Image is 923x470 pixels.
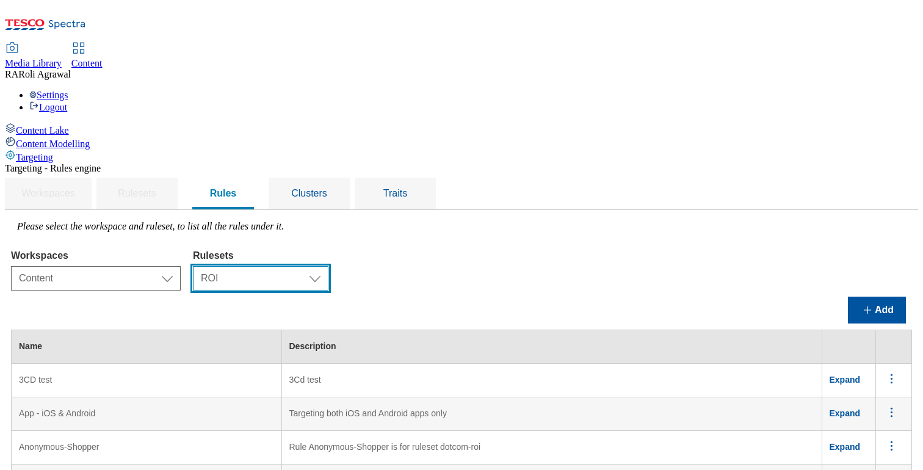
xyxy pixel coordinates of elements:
[830,375,861,385] span: Expand
[5,43,62,69] a: Media Library
[5,123,918,136] a: Content Lake
[383,188,407,198] span: Traits
[281,431,822,465] td: Rule Anonymous-Shopper is for ruleset dotcom-roi
[71,43,103,69] a: Content
[5,150,918,163] a: Targeting
[884,438,899,454] svg: menus
[884,405,899,420] svg: menus
[281,364,822,397] td: 3Cd test
[12,397,282,431] td: App - iOS & Android
[12,330,282,364] th: Name
[193,250,328,261] label: Rulesets
[17,221,284,231] label: Please select the workspace and ruleset, to list all the rules under it.
[29,102,67,112] a: Logout
[210,188,237,198] span: Rules
[281,330,822,364] th: Description
[5,136,918,150] a: Content Modelling
[71,58,103,68] span: Content
[5,69,18,79] span: RA
[12,364,282,397] td: 3CD test
[830,442,861,452] span: Expand
[29,90,68,100] a: Settings
[16,139,90,149] span: Content Modelling
[281,397,822,431] td: Targeting both iOS and Android apps only
[884,371,899,386] svg: menus
[5,58,62,68] span: Media Library
[11,250,181,261] label: Workspaces
[18,69,71,79] span: Roli Agrawal
[16,152,53,162] span: Targeting
[12,431,282,465] td: Anonymous-Shopper
[848,297,906,324] button: Add
[830,408,861,418] span: Expand
[16,125,69,136] span: Content Lake
[291,188,327,198] span: Clusters
[5,163,918,174] div: Targeting - Rules engine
